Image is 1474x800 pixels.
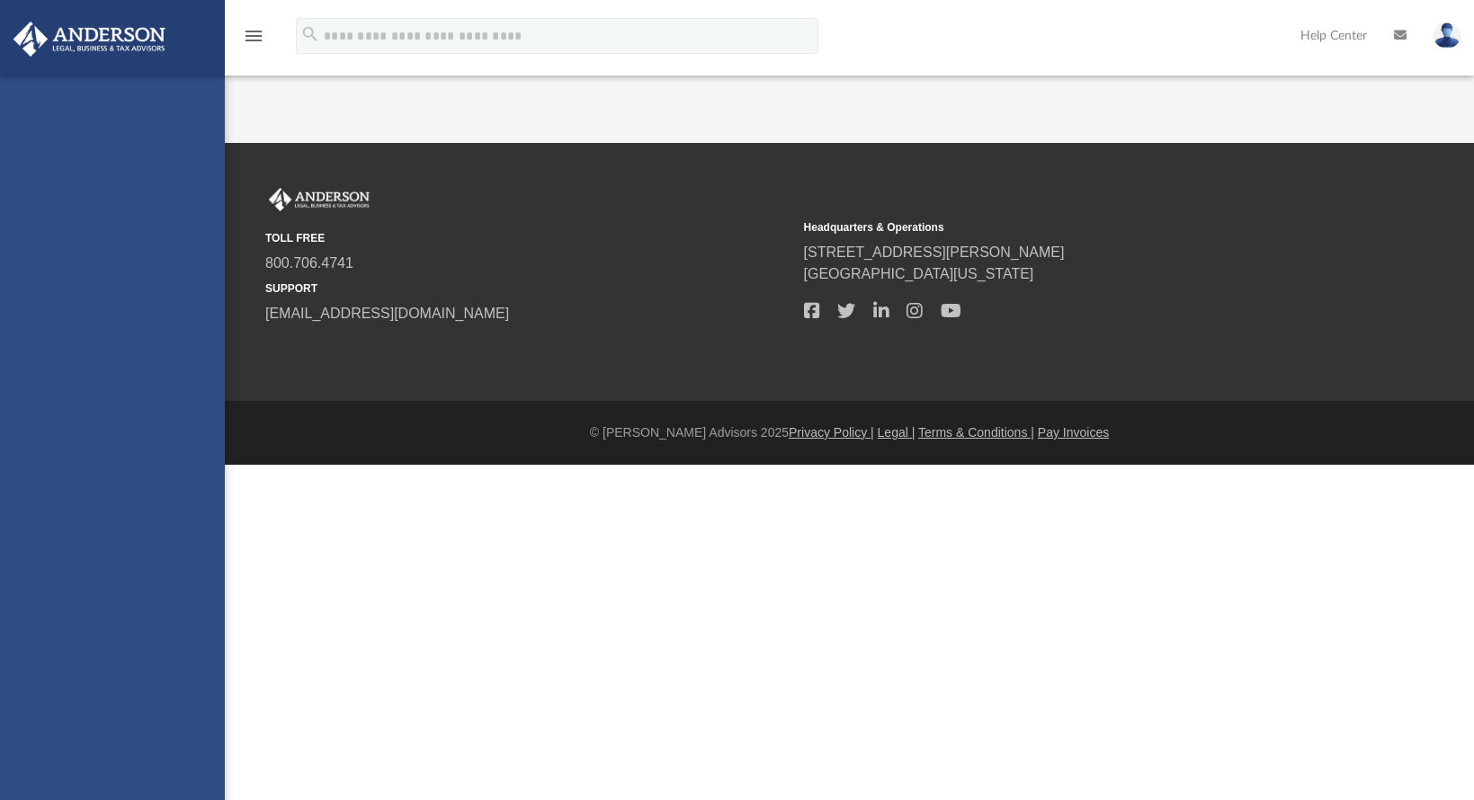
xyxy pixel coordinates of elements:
[1038,425,1109,440] a: Pay Invoices
[300,24,320,44] i: search
[243,25,264,47] i: menu
[804,244,1065,260] a: [STREET_ADDRESS][PERSON_NAME]
[8,22,171,57] img: Anderson Advisors Platinum Portal
[804,219,1330,236] small: Headquarters & Operations
[265,188,373,211] img: Anderson Advisors Platinum Portal
[265,255,353,271] a: 800.706.4741
[1434,22,1461,49] img: User Pic
[225,423,1474,442] div: © [PERSON_NAME] Advisors 2025
[878,425,916,440] a: Legal |
[789,425,874,440] a: Privacy Policy |
[804,266,1034,281] a: [GEOGRAPHIC_DATA][US_STATE]
[918,425,1034,440] a: Terms & Conditions |
[243,34,264,47] a: menu
[265,230,791,246] small: TOLL FREE
[265,280,791,297] small: SUPPORT
[265,306,509,321] a: [EMAIL_ADDRESS][DOMAIN_NAME]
